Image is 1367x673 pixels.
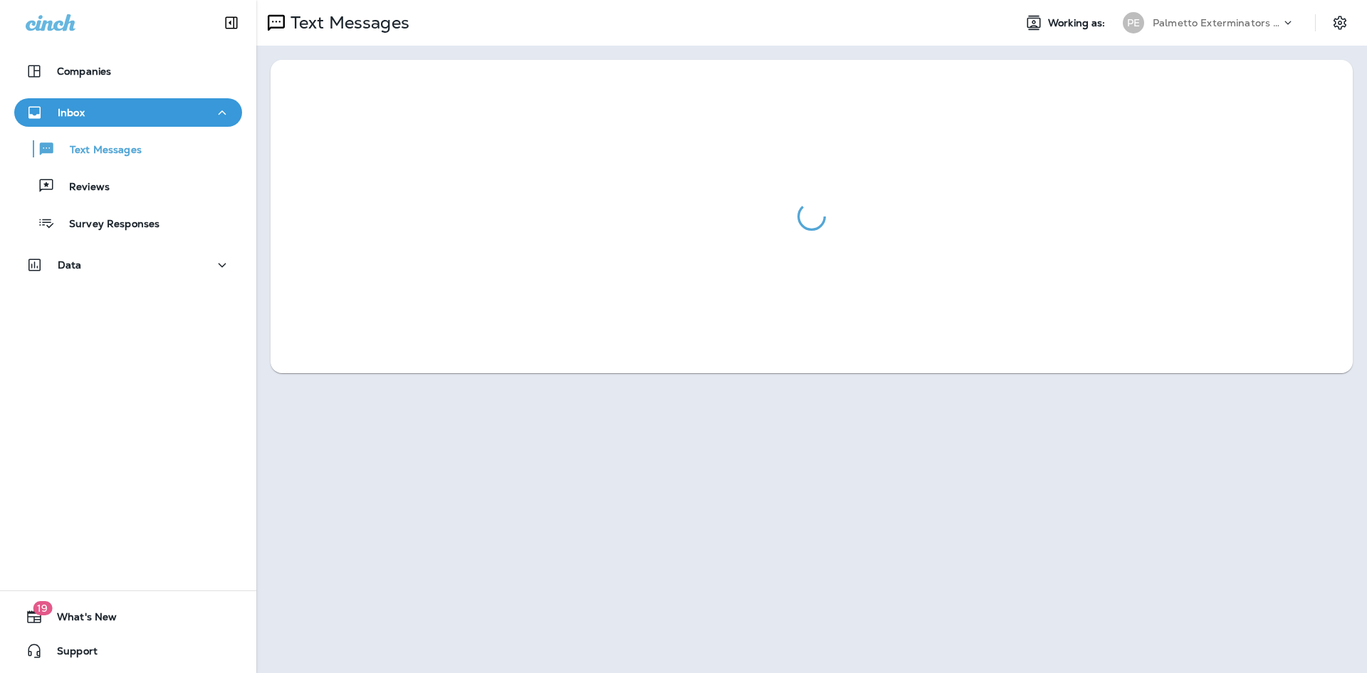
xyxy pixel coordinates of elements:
[33,601,52,615] span: 19
[58,107,85,118] p: Inbox
[43,645,98,662] span: Support
[57,66,111,77] p: Companies
[285,12,409,33] p: Text Messages
[55,218,159,231] p: Survey Responses
[14,251,242,279] button: Data
[55,181,110,194] p: Reviews
[43,611,117,628] span: What's New
[58,259,82,271] p: Data
[14,602,242,631] button: 19What's New
[1048,17,1109,29] span: Working as:
[14,98,242,127] button: Inbox
[14,637,242,665] button: Support
[1123,12,1144,33] div: PE
[211,9,251,37] button: Collapse Sidebar
[1153,17,1281,28] p: Palmetto Exterminators LLC
[14,171,242,201] button: Reviews
[1327,10,1353,36] button: Settings
[14,208,242,238] button: Survey Responses
[56,144,142,157] p: Text Messages
[14,57,242,85] button: Companies
[14,134,242,164] button: Text Messages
